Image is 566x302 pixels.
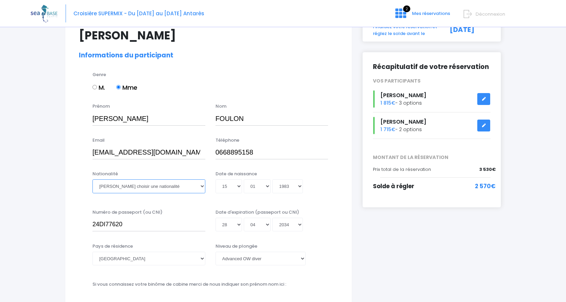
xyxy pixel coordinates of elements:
[216,209,299,216] label: Date d'expiration (passeport ou CNI)
[368,117,496,134] div: - 2 options
[216,103,226,110] label: Nom
[92,243,133,250] label: Pays de résidence
[73,10,204,17] span: Croisière SUPERMIX - Du [DATE] au [DATE] Antarès
[92,85,97,89] input: M.
[216,137,239,144] label: Téléphone
[92,209,162,216] label: Numéro de passeport (ou CNI)
[476,11,505,17] span: Déconnexion
[92,83,105,92] label: M.
[92,103,110,110] label: Prénom
[79,29,338,42] h1: [PERSON_NAME]
[368,90,496,108] div: - 3 options
[373,63,491,71] h2: Récapitulatif de votre réservation
[380,118,426,126] span: [PERSON_NAME]
[92,137,105,144] label: Email
[216,243,257,250] label: Niveau de plongée
[403,5,410,12] span: 2
[380,126,395,133] span: 1 715€
[116,83,137,92] label: Mme
[92,281,286,288] label: Si vous connaissez votre binôme de cabine merci de nous indiquer son prénom nom ici :
[390,13,454,19] a: 2 Mes réservations
[373,166,431,173] span: Prix total de la réservation
[412,10,450,17] span: Mes réservations
[380,100,395,106] span: 1 815€
[380,91,426,99] span: [PERSON_NAME]
[92,71,106,78] label: Genre
[116,85,121,89] input: Mme
[368,77,496,85] div: VOS PARTICIPANTS
[92,171,118,177] label: Nationalité
[475,182,496,191] span: 2 570€
[368,154,496,161] span: MONTANT DE LA RÉSERVATION
[479,166,496,173] span: 3 530€
[79,52,338,59] h2: Informations du participant
[216,171,257,177] label: Date de naissance
[442,23,496,37] div: [DATE]
[368,23,442,37] div: Finalisez votre réservation et réglez le solde avant le
[373,182,414,190] span: Solde à régler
